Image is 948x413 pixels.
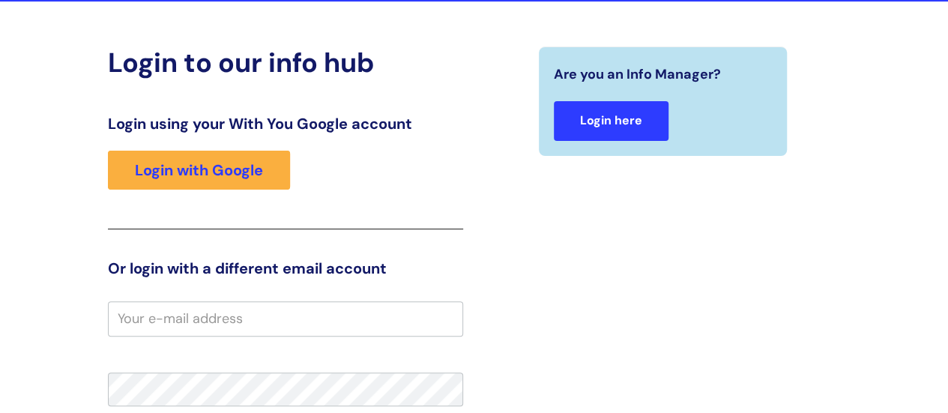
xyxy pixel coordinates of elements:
[108,301,463,336] input: Your e-mail address
[108,46,463,79] h2: Login to our info hub
[108,259,463,277] h3: Or login with a different email account
[108,151,290,190] a: Login with Google
[554,101,668,141] a: Login here
[108,115,463,133] h3: Login using your With You Google account
[554,62,721,86] span: Are you an Info Manager?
